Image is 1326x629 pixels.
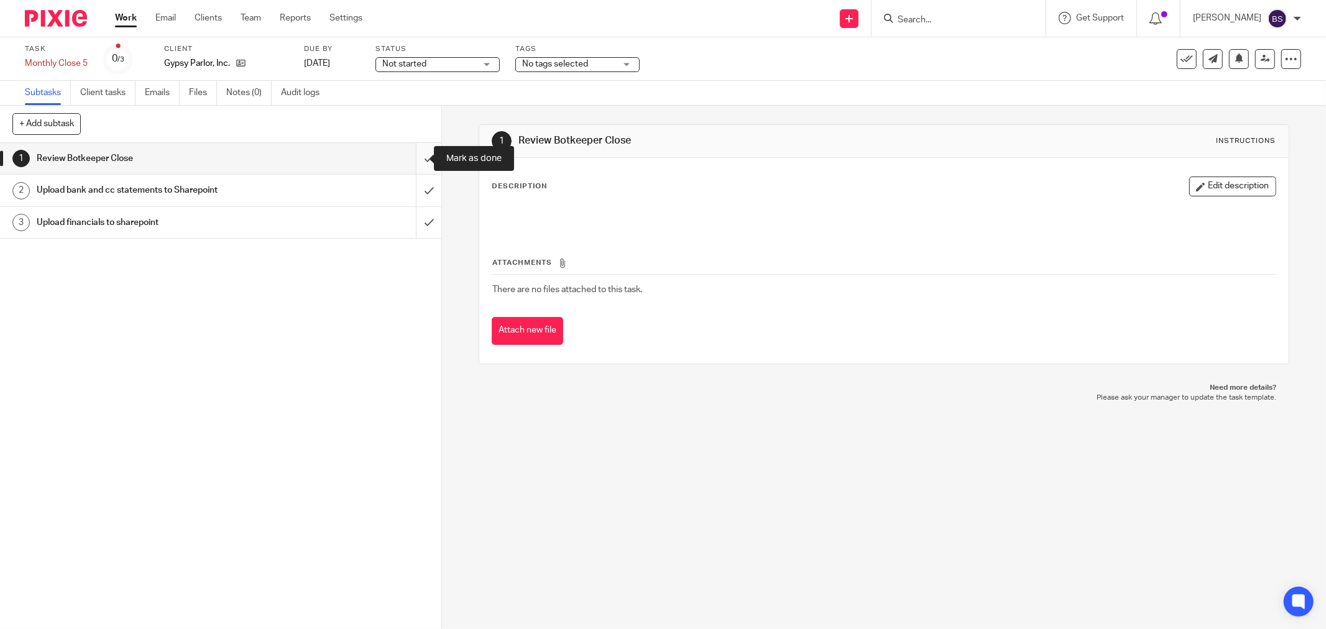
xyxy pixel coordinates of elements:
h1: Upload bank and cc statements to Sharepoint [37,181,282,200]
a: Audit logs [281,81,329,105]
span: No tags selected [522,60,588,68]
a: Client tasks [80,81,136,105]
label: Due by [304,44,360,54]
span: There are no files attached to this task. [492,285,642,294]
button: + Add subtask [12,113,81,134]
div: 1 [492,131,512,151]
span: Get Support [1076,14,1124,22]
p: Please ask your manager to update the task template. [491,393,1277,403]
img: Pixie [25,10,87,27]
span: Not started [382,60,426,68]
button: Edit description [1189,177,1276,196]
a: Reports [280,12,311,24]
label: Client [164,44,288,54]
a: Settings [329,12,362,24]
a: Subtasks [25,81,71,105]
a: Notes (0) [226,81,272,105]
a: Files [189,81,217,105]
button: Attach new file [492,317,563,345]
span: Attachments [492,259,552,266]
p: Description [492,181,547,191]
p: [PERSON_NAME] [1193,12,1261,24]
div: 3 [12,214,30,231]
div: Instructions [1217,136,1276,146]
p: Gypsy Parlor, Inc. [164,57,230,70]
input: Search [896,15,1008,26]
span: [DATE] [304,59,330,68]
div: 0 [112,52,124,66]
label: Task [25,44,88,54]
a: Team [241,12,261,24]
a: Email [155,12,176,24]
h1: Upload financials to sharepoint [37,213,282,232]
div: 1 [12,150,30,167]
small: /3 [117,56,124,63]
a: Clients [195,12,222,24]
label: Tags [515,44,640,54]
a: Emails [145,81,180,105]
a: Work [115,12,137,24]
p: Need more details? [491,383,1277,393]
h1: Review Botkeeper Close [518,134,911,147]
label: Status [375,44,500,54]
img: svg%3E [1268,9,1287,29]
div: Monthly Close 5 [25,57,88,70]
div: 2 [12,182,30,200]
h1: Review Botkeeper Close [37,149,282,168]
